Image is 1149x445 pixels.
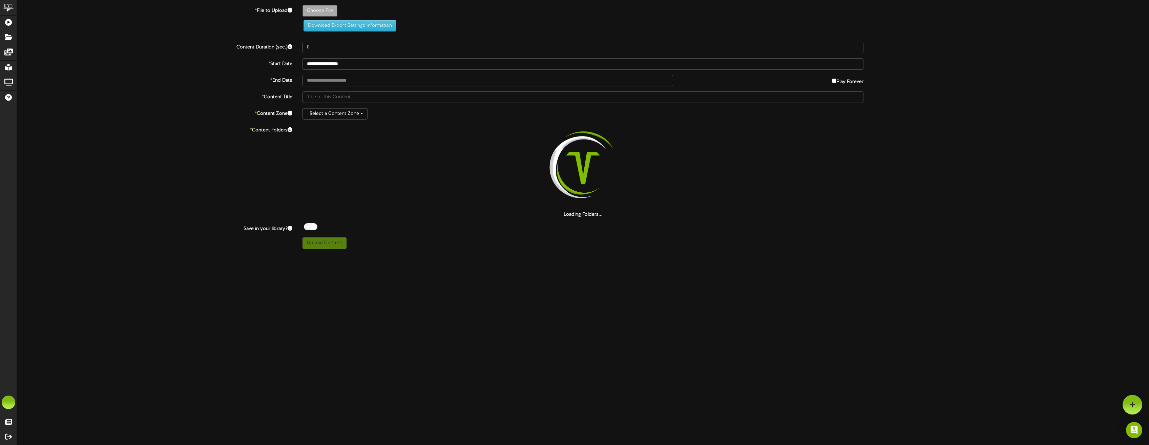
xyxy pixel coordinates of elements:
[12,75,297,84] label: End Date
[540,125,626,211] img: loading-spinner-2.png
[832,79,836,83] input: Play Forever
[832,75,863,85] label: Play Forever
[12,125,297,134] label: Content Folders
[1126,422,1142,438] div: Open Intercom Messenger
[300,23,396,28] a: Download Export Settings Information
[12,91,297,101] label: Content Title
[302,91,863,103] input: Title of this Content
[12,42,297,51] label: Content Duration (sec.)
[564,212,603,217] strong: Loading Folders...
[12,58,297,67] label: Start Date
[12,223,297,232] label: Save in your library?
[302,237,347,249] button: Upload Content
[302,108,368,120] button: Select a Content Zone
[304,20,396,31] button: Download Export Settings Information
[12,5,297,14] label: File to Upload
[12,108,297,117] label: Content Zone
